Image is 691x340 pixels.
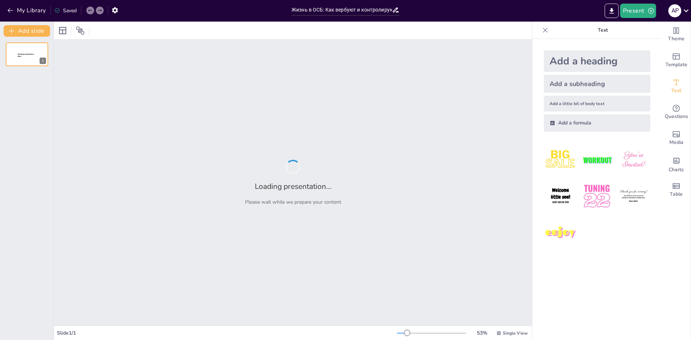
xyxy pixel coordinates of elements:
[662,99,691,125] div: Get real-time input from your audience
[662,73,691,99] div: Add text boxes
[668,35,685,43] span: Theme
[544,216,577,250] img: 7.jpeg
[544,180,577,213] img: 4.jpeg
[292,5,392,15] input: Insert title
[605,4,619,18] button: Export to PowerPoint
[665,113,688,121] span: Questions
[617,143,650,177] img: 3.jpeg
[5,5,49,16] button: My Library
[580,180,614,213] img: 5.jpeg
[544,114,650,132] div: Add a formula
[617,180,650,213] img: 6.jpeg
[4,25,50,37] button: Add slide
[544,96,650,112] div: Add a little bit of body text
[551,22,655,39] p: Text
[662,22,691,47] div: Change the overall theme
[669,166,684,174] span: Charts
[670,190,683,198] span: Table
[76,26,85,35] span: Position
[57,330,397,336] div: Slide 1 / 1
[662,47,691,73] div: Add ready made slides
[245,199,341,205] p: Please wait while we prepare your content
[503,330,528,336] span: Single View
[54,7,77,14] div: Saved
[580,143,614,177] img: 2.jpeg
[255,181,331,191] h2: Loading presentation...
[662,125,691,151] div: Add images, graphics, shapes or video
[18,53,34,57] span: Sendsteps presentation editor
[668,4,681,18] button: A P
[669,139,683,146] span: Media
[665,61,687,69] span: Template
[544,75,650,93] div: Add a subheading
[668,4,681,17] div: A P
[57,25,68,36] div: Layout
[544,143,577,177] img: 1.jpeg
[662,177,691,203] div: Add a table
[671,87,681,95] span: Text
[620,4,656,18] button: Present
[6,42,48,66] div: 1
[662,151,691,177] div: Add charts and graphs
[544,50,650,72] div: Add a heading
[473,330,491,336] div: 53 %
[40,58,46,64] div: 1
